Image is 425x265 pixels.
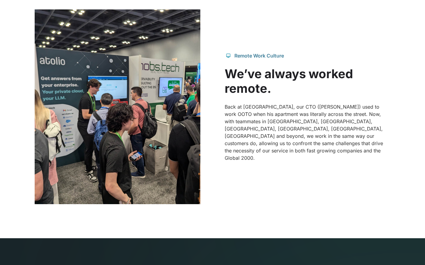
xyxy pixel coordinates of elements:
div: Remote Work Culture [234,52,284,59]
h2: We’ve always worked remote. [225,67,390,96]
iframe: Chat Widget [395,236,425,265]
p: Back at [GEOGRAPHIC_DATA], our CTO ([PERSON_NAME]) used to work OOTO when his apartment was liter... [225,103,390,162]
img: image [35,9,200,204]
